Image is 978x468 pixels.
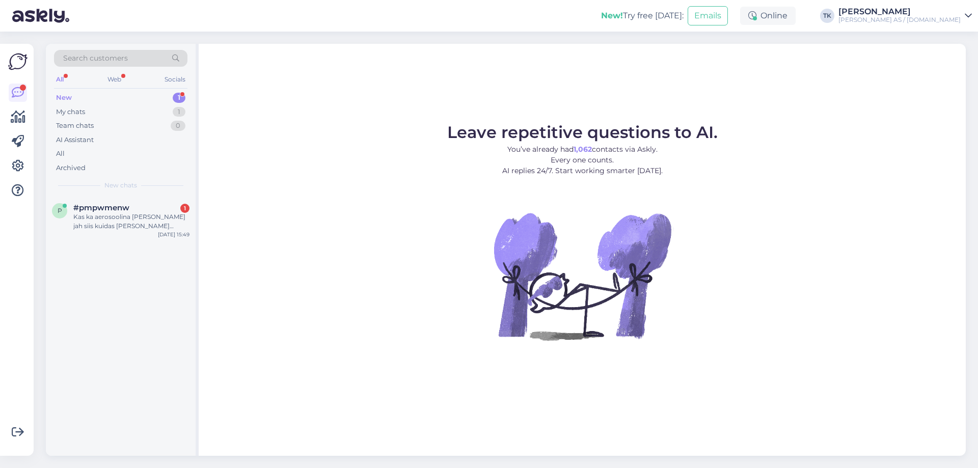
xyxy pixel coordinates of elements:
[58,207,62,214] span: p
[601,10,684,22] div: Try free [DATE]:
[447,122,718,142] span: Leave repetitive questions to AI.
[173,93,185,103] div: 1
[171,121,185,131] div: 0
[158,231,189,238] div: [DATE] 15:49
[173,107,185,117] div: 1
[104,181,137,190] span: New chats
[63,53,128,64] span: Search customers
[180,204,189,213] div: 1
[73,203,129,212] span: #pmpwmenw
[73,212,189,231] div: Kas ka aerosoolina [PERSON_NAME] jah siis kuidas [PERSON_NAME] tellida.
[491,184,674,368] img: No Chat active
[56,163,86,173] div: Archived
[447,144,718,176] p: You’ve already had contacts via Askly. Every one counts. AI replies 24/7. Start working smarter [...
[688,6,728,25] button: Emails
[820,9,834,23] div: TK
[56,93,72,103] div: New
[56,107,85,117] div: My chats
[56,149,65,159] div: All
[601,11,623,20] b: New!
[8,52,28,71] img: Askly Logo
[838,8,972,24] a: [PERSON_NAME][PERSON_NAME] AS / [DOMAIN_NAME]
[54,73,66,86] div: All
[838,8,961,16] div: [PERSON_NAME]
[740,7,796,25] div: Online
[56,135,94,145] div: AI Assistant
[105,73,123,86] div: Web
[838,16,961,24] div: [PERSON_NAME] AS / [DOMAIN_NAME]
[56,121,94,131] div: Team chats
[162,73,187,86] div: Socials
[574,145,592,154] b: 1,062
